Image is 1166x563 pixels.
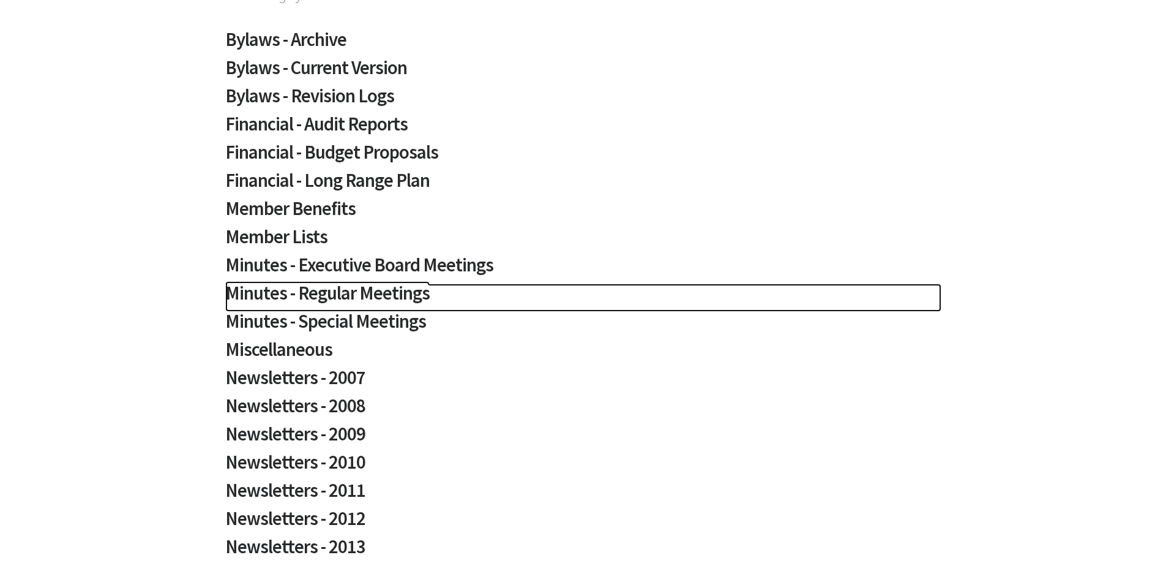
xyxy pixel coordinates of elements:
a: Financial - Long Range Plan [225,171,941,199]
a: Minutes - Executive Board Meetings [225,255,941,284]
a: Newsletters - 2011 [225,481,941,509]
a: Newsletters - 2007 [225,368,941,396]
a: Bylaws - Current Version [225,58,941,86]
a: Newsletters - 2009 [225,425,941,453]
a: Financial - Budget Proposals [225,143,941,171]
a: Financial - Audit Reports [225,115,941,143]
a: Bylaws - Archive [225,30,941,58]
a: Member Lists [225,227,941,255]
a: Member Benefits [225,199,941,227]
a: Minutes - Special Meetings [225,312,941,340]
a: Bylaws - Revision Logs [225,86,941,115]
a: Minutes - Regular Meetings [225,284,941,312]
a: Newsletters - 2010 [225,453,941,481]
a: Newsletters - 2008 [225,396,941,425]
a: Miscellaneous [225,340,941,368]
a: Newsletters - 2012 [225,509,941,537]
